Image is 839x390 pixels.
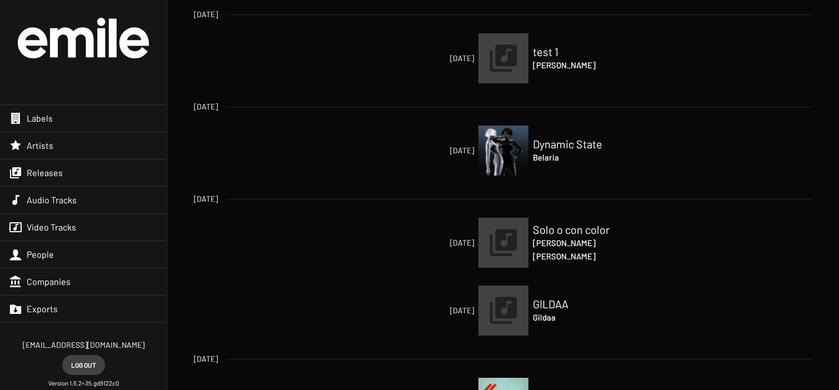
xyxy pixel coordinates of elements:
h2: Solo o con color [533,223,644,236]
h4: [PERSON_NAME] [533,249,644,263]
h4: Gildaa [533,311,644,324]
small: Version 1.6.2+35.gd9122c0 [48,379,119,388]
span: Artists [27,140,53,151]
span: Labels [27,113,53,124]
img: release.png [478,33,528,83]
span: Log out [71,355,96,375]
span: [DATE] [194,193,218,204]
span: [DATE] [194,353,218,364]
h4: Belaria [533,151,644,164]
span: Exports [27,303,58,314]
h2: GILDAA [533,297,644,311]
img: grand-official-logo.svg [18,18,149,58]
a: [DATE]Dynamic StateBelaria [478,126,528,176]
h4: [PERSON_NAME] [533,58,644,72]
a: [DATE]test 1[PERSON_NAME] [478,33,528,83]
span: Companies [27,276,71,287]
span: [DATE] [367,145,474,156]
img: release.png [478,218,528,268]
h4: [PERSON_NAME] [533,236,644,249]
span: People [27,249,54,260]
img: dynamic-state_artwork.png [478,126,528,176]
span: Audio Tracks [27,194,77,206]
h2: Dynamic State [533,137,644,151]
span: [DATE] [367,53,474,64]
span: Video Tracks [27,222,76,233]
span: [DATE] [367,305,474,316]
span: [DATE] [194,9,218,20]
button: Log out [62,355,105,375]
a: [DATE]GILDAAGildaa [478,286,528,336]
h2: test 1 [533,45,644,58]
span: [EMAIL_ADDRESS][DOMAIN_NAME] [23,339,144,351]
img: release.png [478,286,528,336]
span: [DATE] [194,101,218,112]
span: Releases [27,167,63,178]
span: [DATE] [367,237,474,248]
a: [DATE]Solo o con color[PERSON_NAME][PERSON_NAME] [478,218,528,268]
